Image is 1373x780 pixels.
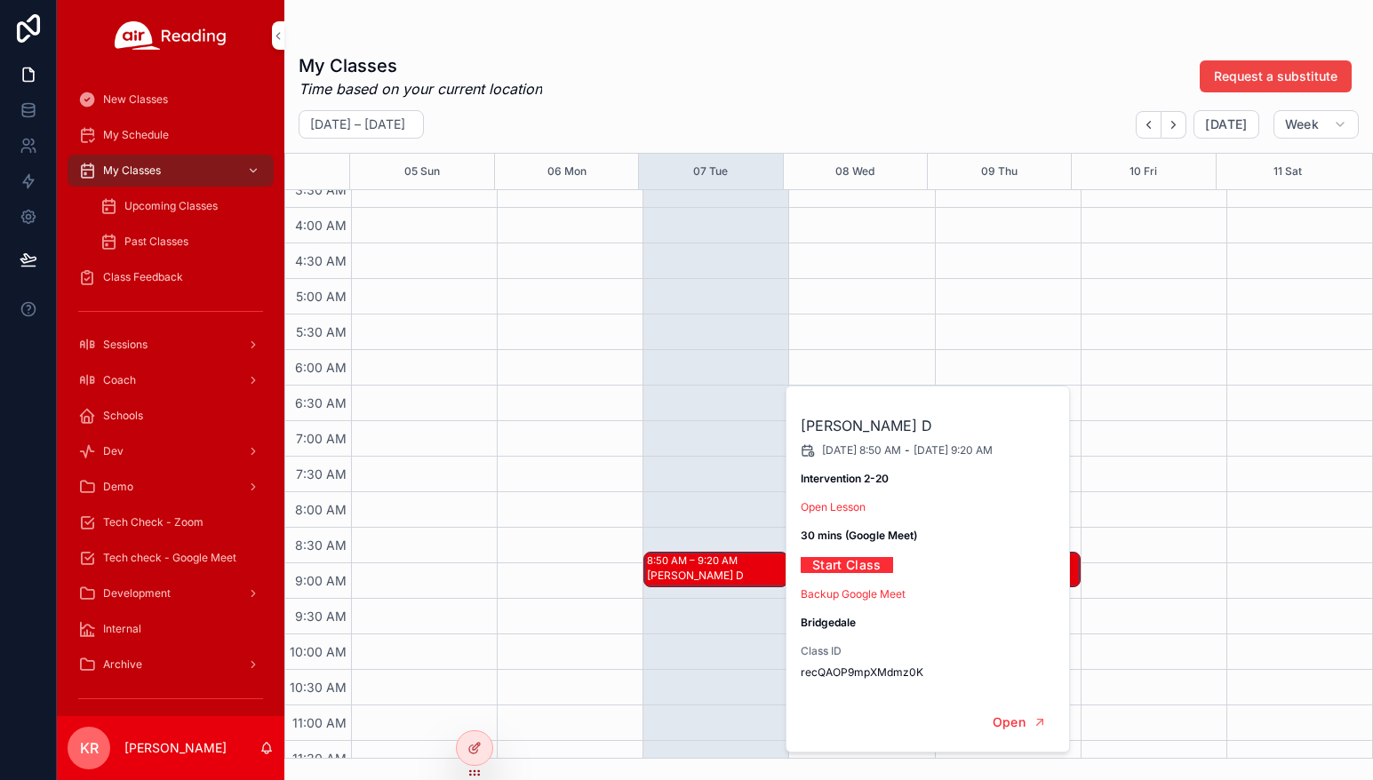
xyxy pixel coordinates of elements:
span: [DATE] [1205,116,1247,132]
div: scrollable content [57,71,284,716]
span: Open [993,714,1026,730]
span: New Classes [103,92,168,107]
span: - [905,443,910,458]
span: Development [103,586,171,601]
span: Class Feedback [103,270,183,284]
em: Time based on your current location [299,78,542,99]
a: Schools [68,400,274,432]
span: My Schedule [103,128,169,142]
a: Sessions [68,329,274,361]
span: 7:30 AM [291,466,351,482]
span: 9:30 AM [291,609,351,624]
span: 4:00 AM [291,218,351,233]
button: 07 Tue [693,154,728,189]
span: KR [80,737,99,759]
button: 05 Sun [404,154,440,189]
span: 11:00 AM [288,715,351,730]
span: 11:30 AM [288,751,351,766]
span: 8:30 AM [291,537,351,553]
a: Archive [68,649,274,681]
button: 08 Wed [835,154,874,189]
button: 11 Sat [1273,154,1302,189]
span: [DATE] 8:50 AM [822,443,901,458]
a: Development [68,577,274,609]
a: Start Class [801,551,893,578]
span: Past Classes [124,235,188,249]
span: Dev [103,444,124,458]
span: Internal [103,622,141,636]
strong: Intervention 2-20 [801,472,889,485]
a: Internal [68,613,274,645]
div: 8:50 AM – 9:20 AM[PERSON_NAME] D [644,553,787,586]
div: [PERSON_NAME] D [647,569,786,583]
a: Tech check - Google Meet [68,542,274,574]
img: App logo [115,21,227,50]
span: Tech Check - Zoom [103,515,204,529]
button: Next [1161,111,1186,139]
div: 8:50 AM – 9:20 AM [647,553,742,568]
a: My Classes [68,155,274,187]
button: 09 Thu [981,154,1018,189]
span: 5:30 AM [291,324,351,339]
a: Coach [68,364,274,396]
button: 10 Fri [1130,154,1157,189]
span: Schools [103,409,143,423]
p: [PERSON_NAME] [124,739,227,757]
span: 6:30 AM [291,395,351,410]
h1: My Classes [299,53,542,78]
span: 6:00 AM [291,360,351,375]
strong: Bridgedale [801,616,856,629]
span: Tech check - Google Meet [103,551,236,565]
strong: 30 mins (Google Meet) [801,529,917,542]
span: Coach [103,373,136,387]
a: Tech Check - Zoom [68,506,274,538]
span: [DATE] 9:20 AM [914,443,993,458]
span: Week [1285,116,1319,132]
span: 10:00 AM [285,644,351,659]
a: Upcoming Classes [89,190,274,222]
span: Upcoming Classes [124,199,218,213]
a: Dev [68,435,274,467]
h2: [PERSON_NAME] D [801,415,1057,436]
span: 7:00 AM [291,431,351,446]
span: 8:00 AM [291,502,351,517]
span: 9:00 AM [291,573,351,588]
button: 06 Mon [547,154,587,189]
a: Open Lesson [801,500,866,513]
span: 10:30 AM [285,680,351,695]
span: 3:30 AM [291,182,351,197]
a: Demo [68,471,274,503]
span: 4:30 AM [291,253,351,268]
button: [DATE] [1193,110,1258,139]
h2: [DATE] – [DATE] [310,115,405,133]
span: Class ID [801,644,1057,658]
span: Archive [103,657,142,672]
button: Request a substitute [1200,60,1352,92]
a: Backup Google Meet [801,587,906,601]
a: New Classes [68,84,274,115]
button: Back [1136,111,1161,139]
a: My Schedule [68,119,274,151]
span: recQAOP9mpXMdmz0K [801,665,1057,680]
button: Week [1273,110,1359,139]
a: Class Feedback [68,261,274,293]
span: My Classes [103,163,161,178]
button: Open [981,708,1058,737]
span: Demo [103,480,133,494]
span: 5:00 AM [291,289,351,304]
span: Request a substitute [1214,68,1337,85]
span: Sessions [103,338,148,352]
a: Past Classes [89,226,274,258]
